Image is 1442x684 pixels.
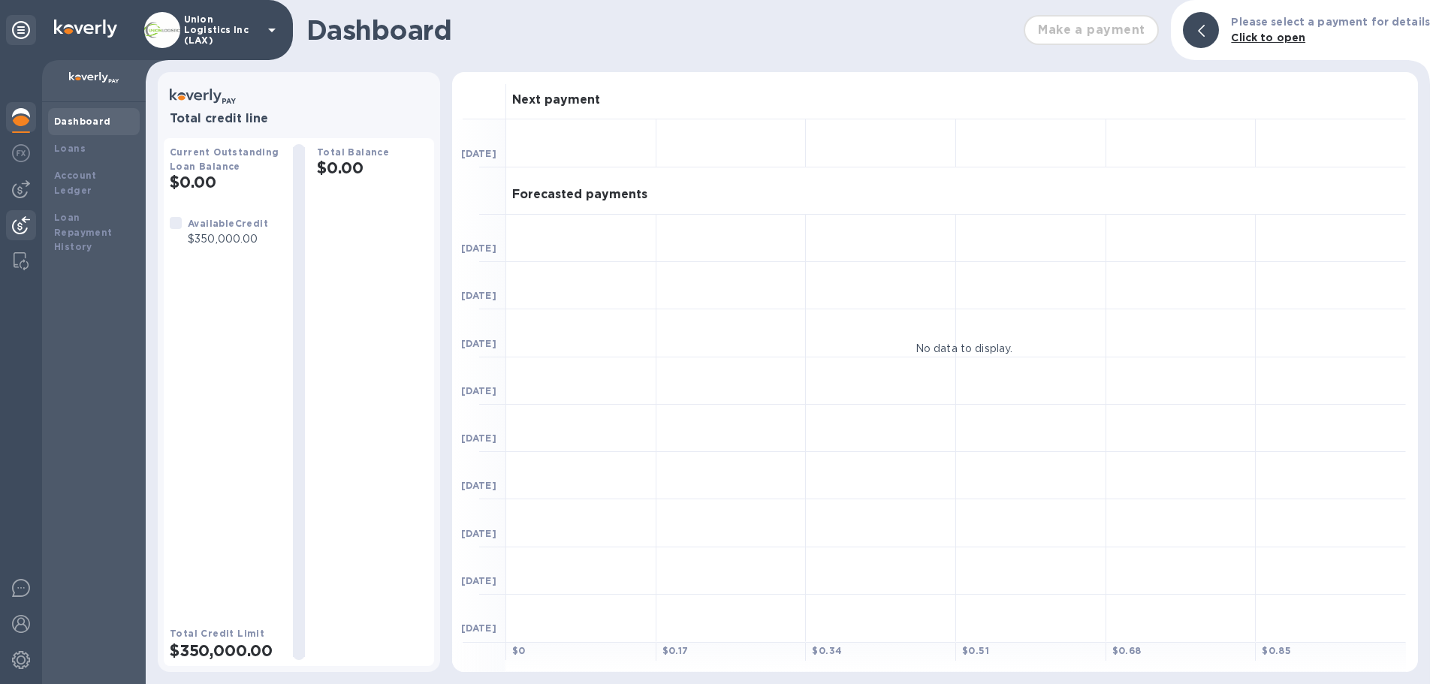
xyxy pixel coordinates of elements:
[317,146,389,158] b: Total Balance
[170,173,281,191] h2: $0.00
[1262,645,1291,656] b: $ 0.85
[461,243,496,254] b: [DATE]
[54,116,111,127] b: Dashboard
[461,338,496,349] b: [DATE]
[461,622,496,634] b: [DATE]
[184,14,259,46] p: Union Logistics Inc (LAX)
[54,143,86,154] b: Loans
[461,480,496,491] b: [DATE]
[461,290,496,301] b: [DATE]
[1231,32,1305,44] b: Click to open
[461,385,496,396] b: [DATE]
[170,628,264,639] b: Total Credit Limit
[54,170,97,196] b: Account Ledger
[662,645,689,656] b: $ 0.17
[916,340,1013,356] p: No data to display.
[1231,16,1430,28] b: Please select a payment for details
[461,148,496,159] b: [DATE]
[512,93,600,107] h3: Next payment
[188,231,268,247] p: $350,000.00
[1112,645,1142,656] b: $ 0.68
[188,218,268,229] b: Available Credit
[317,158,428,177] h2: $0.00
[170,641,281,660] h2: $350,000.00
[170,146,279,172] b: Current Outstanding Loan Balance
[512,188,647,202] h3: Forecasted payments
[812,645,842,656] b: $ 0.34
[461,432,496,444] b: [DATE]
[6,15,36,45] div: Unpin categories
[54,20,117,38] img: Logo
[512,645,526,656] b: $ 0
[170,112,428,126] h3: Total credit line
[306,14,1016,46] h1: Dashboard
[461,528,496,539] b: [DATE]
[461,575,496,586] b: [DATE]
[54,212,113,253] b: Loan Repayment History
[12,144,30,162] img: Foreign exchange
[962,645,989,656] b: $ 0.51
